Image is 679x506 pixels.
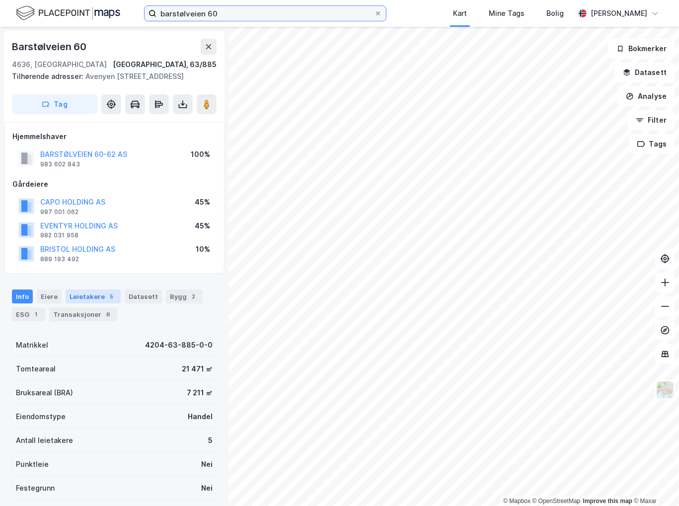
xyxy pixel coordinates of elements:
iframe: Chat Widget [629,458,679,506]
div: [GEOGRAPHIC_DATA], 63/885 [113,59,217,71]
div: [PERSON_NAME] [591,7,647,19]
div: Kart [453,7,467,19]
input: Søk på adresse, matrikkel, gårdeiere, leietakere eller personer [156,6,374,21]
div: 21 471 ㎡ [182,363,213,375]
div: 889 193 492 [40,255,79,263]
button: Tags [629,134,675,154]
div: Info [12,289,33,303]
div: 45% [195,196,210,208]
div: 45% [195,220,210,232]
div: Eiendomstype [16,411,66,423]
div: 4204-63-885-0-0 [145,339,213,351]
div: 5 [107,291,117,301]
div: Datasett [125,289,162,303]
div: Tomteareal [16,363,56,375]
div: 987 001 062 [40,208,78,216]
div: Matrikkel [16,339,48,351]
button: Analyse [617,86,675,106]
div: 4636, [GEOGRAPHIC_DATA] [12,59,107,71]
div: 983 602 843 [40,160,80,168]
button: Filter [627,110,675,130]
div: Mine Tags [489,7,525,19]
div: Barstølveien 60 [12,39,88,55]
div: Eiere [37,289,62,303]
div: Nei [201,482,213,494]
div: Handel [188,411,213,423]
img: Z [656,380,675,399]
div: Bolig [546,7,564,19]
img: logo.f888ab2527a4732fd821a326f86c7f29.svg [16,4,120,22]
div: Bruksareal (BRA) [16,387,73,399]
div: Punktleie [16,458,49,470]
a: Improve this map [583,498,632,505]
button: Tag [12,94,97,114]
div: Transaksjoner [49,307,117,321]
div: 1 [31,309,41,319]
div: Gårdeiere [12,178,216,190]
button: Bokmerker [608,39,675,59]
a: Mapbox [503,498,530,505]
div: ESG [12,307,45,321]
div: 982 031 958 [40,231,78,239]
div: Avenyen [STREET_ADDRESS] [12,71,209,82]
div: 6 [103,309,113,319]
div: Nei [201,458,213,470]
button: Datasett [614,63,675,82]
div: 10% [196,243,210,255]
div: 100% [191,148,210,160]
div: Festegrunn [16,482,55,494]
div: Antall leietakere [16,434,73,446]
div: Hjemmelshaver [12,131,216,143]
a: OpenStreetMap [532,498,581,505]
span: Tilhørende adresser: [12,72,85,80]
div: 5 [208,434,213,446]
div: 2 [189,291,199,301]
div: 7 211 ㎡ [187,387,213,399]
div: Bygg [166,289,203,303]
div: Leietakere [66,289,121,303]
